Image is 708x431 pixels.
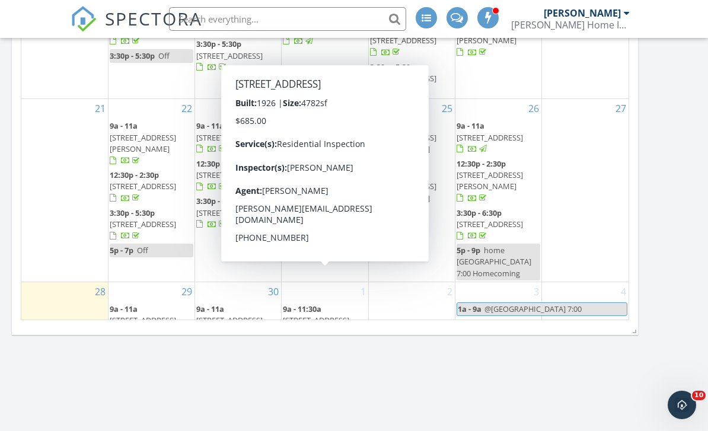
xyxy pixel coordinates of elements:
a: 9a - 11a [STREET_ADDRESS] [457,119,540,157]
span: 3:30p - 6:30p [457,207,502,218]
span: [STREET_ADDRESS] [283,193,349,203]
td: Go to September 26, 2025 [455,99,541,282]
span: 1a - 9a [457,303,482,315]
span: [STREET_ADDRESS] [196,207,263,218]
span: 9a - 11:30a [370,120,409,131]
a: 9a - 11a [STREET_ADDRESS] [196,119,280,157]
a: Go to September 24, 2025 [353,99,368,118]
span: @[GEOGRAPHIC_DATA] 7:00 [484,304,582,314]
a: 12p - 2p [STREET_ADDRESS][PERSON_NAME] [370,170,436,215]
a: Go to October 2, 2025 [445,282,455,301]
span: 3:30p - 5:30p [196,39,241,49]
span: [STREET_ADDRESS] [110,219,176,229]
a: 12:30p - 2:30p [STREET_ADDRESS] [196,158,263,191]
a: 9a - 11a [STREET_ADDRESS] [110,304,176,337]
span: 9a - 11a [196,120,224,131]
a: 12:30p - 2:30p [STREET_ADDRESS] [110,168,193,206]
a: 9a - 11a [457,317,540,354]
td: Go to September 21, 2025 [21,99,108,282]
a: 12p - 2p [STREET_ADDRESS][PERSON_NAME] [370,168,454,217]
span: 3:30p - 5:30p [110,50,155,61]
a: SPECTORA [71,16,202,41]
td: Go to September 24, 2025 [282,99,368,282]
span: 9a - 11a [457,120,484,131]
span: 9a - 11a [196,304,224,314]
a: 12:30p - 2:30p [STREET_ADDRESS] [370,24,436,57]
span: [STREET_ADDRESS] [370,35,436,46]
span: 9a - 11a [283,120,311,131]
a: 9a - 11a [STREET_ADDRESS] [196,120,263,154]
a: 3:30p - 6:30p [STREET_ADDRESS] [196,196,263,229]
span: 3:30p - 6p [283,219,317,229]
a: 3:30p - 6p [STREET_ADDRESS] [283,219,349,252]
td: Go to September 25, 2025 [368,99,455,282]
a: Go to September 29, 2025 [179,282,194,301]
a: 12:30p - 2:30p [STREET_ADDRESS] [370,23,454,60]
span: [STREET_ADDRESS][PERSON_NAME] [110,132,176,154]
span: [STREET_ADDRESS][PERSON_NAME] [370,181,436,203]
a: Go to September 28, 2025 [93,282,108,301]
span: [STREET_ADDRESS] [283,230,349,241]
img: The Best Home Inspection Software - Spectora [71,6,97,32]
a: 12:30p - 2:30p [STREET_ADDRESS][PERSON_NAME] [457,157,540,206]
span: [STREET_ADDRESS] [457,219,523,229]
span: 3:30p - 6:30p [196,196,241,206]
span: home [GEOGRAPHIC_DATA] 7:00 Homecoming [457,245,531,278]
a: 3:30p - 5:30p [STREET_ADDRESS] [370,62,436,95]
td: Go to September 29, 2025 [108,282,194,392]
span: 10 [692,391,706,400]
td: Go to September 27, 2025 [542,99,629,282]
span: 12:30p - 2:30p [457,158,506,169]
td: Go to October 1, 2025 [282,282,368,392]
span: 9a - 11a [457,318,484,328]
a: 9a - 11a [STREET_ADDRESS][US_STATE][PERSON_NAME] [283,120,349,177]
a: Go to October 4, 2025 [618,282,629,301]
span: 3:30p - 5:30p [370,62,415,72]
a: 9a - 11a [STREET_ADDRESS][PERSON_NAME] [196,304,279,337]
a: 3:30p - 6:30p [STREET_ADDRESS] [196,194,280,232]
span: 3:30p - 5:30p [110,207,155,218]
a: 9a - 11:30a [STREET_ADDRESS][PERSON_NAME] [283,304,365,337]
a: Go to September 21, 2025 [93,99,108,118]
a: Go to September 25, 2025 [439,99,455,118]
a: Go to September 27, 2025 [613,99,629,118]
a: 12:30p - 3p [STREET_ADDRESS][PERSON_NAME] [110,1,176,46]
a: 3:30p - 6p [STREET_ADDRESS] [283,218,366,255]
span: [STREET_ADDRESS][PERSON_NAME] [283,315,349,337]
div: Ellis Home Inspections LLC [511,19,630,31]
td: Go to September 30, 2025 [195,282,282,392]
a: Go to September 30, 2025 [266,282,281,301]
td: Go to October 4, 2025 [542,282,629,392]
span: 12:30p - 2:30p [283,181,332,191]
a: 9a - 11a [STREET_ADDRESS][PERSON_NAME] [110,120,176,165]
a: Go to October 3, 2025 [531,282,541,301]
span: 9a - 11:30a [283,304,321,314]
span: Off [158,50,170,61]
a: 9a - 11a [STREET_ADDRESS][PERSON_NAME] [196,302,280,340]
span: SPECTORA [105,6,202,31]
span: Off [137,245,148,256]
a: Go to September 22, 2025 [179,99,194,118]
a: 9a - 11:30a [STREET_ADDRESS][PERSON_NAME] [283,302,366,340]
a: 12:30p - 2:30p [STREET_ADDRESS] [196,157,280,194]
span: 9a - 11a [110,304,138,314]
td: Go to September 23, 2025 [195,99,282,282]
span: [STREET_ADDRESS][PERSON_NAME] [196,315,263,337]
a: Go to October 1, 2025 [358,282,368,301]
a: 3:30p - 5:30p [STREET_ADDRESS] [110,206,193,244]
span: [STREET_ADDRESS][PERSON_NAME] [370,132,436,154]
span: [STREET_ADDRESS] [196,170,263,180]
a: 9a - 11a [STREET_ADDRESS][US_STATE][PERSON_NAME] [283,119,366,179]
a: 12:30p - 3:30p [STREET_ADDRESS][PERSON_NAME] [283,1,349,46]
a: 9a - 11:30a [STREET_ADDRESS][PERSON_NAME] [370,119,454,168]
a: 12:30p - 2:30p [STREET_ADDRESS] [283,180,366,217]
td: Go to October 2, 2025 [368,282,455,392]
td: Go to September 28, 2025 [21,282,108,392]
a: 3:30p - 5:30p [STREET_ADDRESS] [110,207,176,241]
span: 12p - 2p [370,170,398,180]
span: [STREET_ADDRESS] [110,181,176,191]
a: 3:30p - 5:30p [STREET_ADDRESS][PERSON_NAME] [457,12,523,58]
iframe: Intercom live chat [668,391,696,419]
span: [STREET_ADDRESS][PERSON_NAME] [457,170,523,191]
span: 12:30p - 2:30p [196,158,245,169]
